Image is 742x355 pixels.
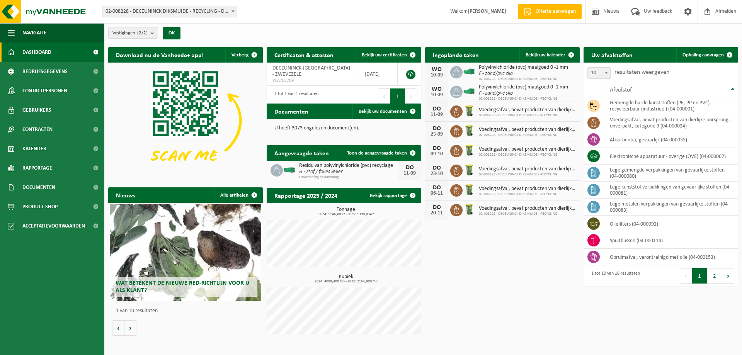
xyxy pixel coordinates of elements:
div: 06-11 [429,191,444,196]
button: OK [163,27,180,39]
button: Vestigingen(2/2) [108,27,158,39]
button: Previous [378,88,390,104]
span: Residu van polyvinylchloride (pvc) recyclage [299,163,398,169]
img: WB-0140-HPE-GN-50 [463,203,476,216]
span: Voedingsafval, bevat producten van dierlijke oorsprong, onverpakt, categorie 3 [479,206,576,212]
button: 1 [390,88,405,104]
img: WB-0140-HPE-GN-50 [463,144,476,157]
div: DO [429,165,444,171]
img: Download de VHEPlus App [108,63,263,178]
span: 02-008228 - DECEUNINCK DIKSMUIDE - RECYCLING [479,172,576,177]
img: WB-0140-HPE-GN-50 [463,104,476,117]
span: 02-008228 - DECEUNINCK DIKSMUIDE - RECYCLING [479,212,576,216]
h2: Uw afvalstoffen [584,47,640,62]
div: 10-09 [429,73,444,78]
span: Contactpersonen [22,81,67,100]
span: 2024: 1146,003 t - 2025: 1398,034 t [271,212,421,216]
div: 1 tot 1 van 1 resultaten [271,88,318,105]
span: Vestigingen [112,27,148,39]
span: Afvalstof [610,87,632,93]
span: Bedrijfsgegevens [22,62,68,81]
a: Bekijk uw documenten [352,104,420,119]
p: 1 van 10 resultaten [116,308,259,314]
h2: Rapportage 2025 / 2024 [267,188,345,203]
span: Voedingsafval, bevat producten van dierlijke oorsprong, onverpakt, categorie 3 [479,186,576,192]
td: lege gemengde verpakkingen van gevaarlijke stoffen (04-000080) [604,165,738,182]
td: oliefilters (04-000092) [604,216,738,232]
td: spuitbussen (04-000114) [604,232,738,249]
img: WB-0140-HPE-GN-50 [463,163,476,177]
a: Offerte aanvragen [518,4,582,19]
h3: Kubiek [271,274,421,284]
button: Next [405,88,417,104]
span: 02-008228 - DECEUNINCK DIKSMUIDE - RECYCLING - DIKSMUIDE [102,6,237,17]
span: Dashboard [22,42,51,62]
count: (2/2) [137,31,148,36]
h2: Certificaten & attesten [267,47,341,62]
h2: Aangevraagde taken [267,145,337,160]
img: HK-XO-16-GN-00 [463,88,476,95]
div: WO [429,66,444,73]
button: Previous [680,268,692,284]
div: DO [402,165,417,171]
span: Voedingsafval, bevat producten van dierlijke oorsprong, onverpakt, categorie 3 [479,127,576,133]
div: DO [429,204,444,211]
div: 11-09 [402,171,417,176]
span: Bekijk uw certificaten [362,53,407,58]
span: Kalender [22,139,46,158]
div: 11-09 [429,112,444,117]
span: Wat betekent de nieuwe RED-richtlijn voor u als klant? [116,280,249,294]
span: 2024: 4008,400 m3 - 2025: 2164,900 m3 [271,280,421,284]
h2: Nieuws [108,187,143,202]
td: [DATE] [359,63,398,86]
span: 10 [588,68,610,78]
span: Offerte aanvragen [534,8,578,15]
span: Product Shop [22,197,58,216]
span: Rapportage [22,158,52,178]
span: Documenten [22,178,55,197]
h2: Download nu de Vanheede+ app! [108,47,211,62]
span: VLA702709 [272,78,353,84]
td: gemengde harde kunststoffen (PE, PP en PVC), recycleerbaar (industrieel) (04-000001) [604,97,738,114]
div: DO [429,145,444,151]
span: 02-008228 - DECEUNINCK DIKSMUIDE - RECYCLING [479,153,576,157]
span: Navigatie [22,23,46,42]
span: Verberg [231,53,248,58]
i: H - stof / folies keller [299,169,343,175]
a: Alle artikelen [214,187,262,203]
a: Wat betekent de nieuwe RED-richtlijn voor u als klant? [110,204,261,301]
div: DO [429,185,444,191]
img: HK-XO-16-GN-00 [463,68,476,75]
button: Verberg [225,47,262,63]
span: 02-008228 - DECEUNINCK DIKSMUIDE - RECYCLING [479,133,576,138]
div: WO [429,86,444,92]
span: Gebruikers [22,100,51,120]
i: F - zand/pvc slib [479,90,513,96]
td: absorbentia, gevaarlijk (04-000055) [604,131,738,148]
div: 20-11 [429,211,444,216]
div: 09-10 [429,151,444,157]
td: voedingsafval, bevat producten van dierlijke oorsprong, onverpakt, categorie 3 (04-000024) [604,114,738,131]
div: DO [429,106,444,112]
span: Contracten [22,120,53,139]
span: Bekijk uw documenten [359,109,407,114]
a: Bekijk uw certificaten [356,47,420,63]
label: resultaten weergeven [614,69,669,75]
a: Toon de aangevraagde taken [341,145,420,161]
button: 1 [692,268,707,284]
button: Volgende [124,320,136,336]
span: Ophaling aanvragen [682,53,724,58]
span: 02-008228 - DECEUNINCK DIKSMUIDE - RECYCLING [479,113,576,118]
div: DO [429,126,444,132]
h2: Ingeplande taken [425,47,487,62]
div: 25-09 [429,132,444,137]
span: Polyvinylchloride (pvc) maalgoed 0 -1 mm [479,65,568,71]
span: Acceptatievoorwaarden [22,216,85,236]
div: 10-09 [429,92,444,98]
span: Toon de aangevraagde taken [347,151,407,156]
button: Vorige [112,320,124,336]
td: lege kunststof verpakkingen van gevaarlijke stoffen (04-000081) [604,182,738,199]
span: Voedingsafval, bevat producten van dierlijke oorsprong, onverpakt, categorie 3 [479,107,576,113]
button: Next [722,268,734,284]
